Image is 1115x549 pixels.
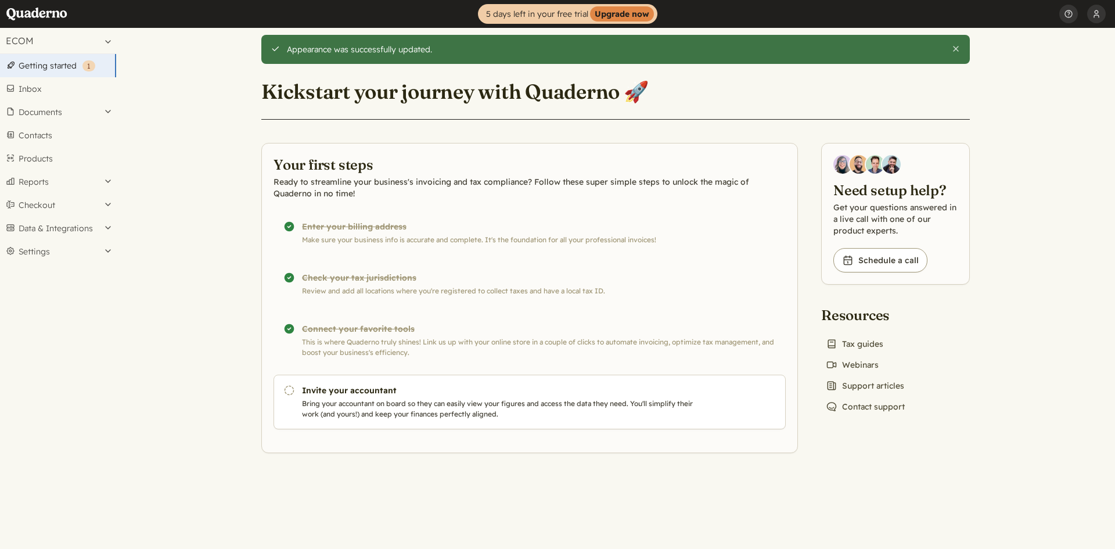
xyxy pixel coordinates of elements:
[821,399,909,415] a: Contact support
[478,4,657,24] a: 5 days left in your free trialUpgrade now
[833,181,958,199] h2: Need setup help?
[287,44,943,55] div: Appearance was successfully updated.
[821,378,909,394] a: Support articles
[850,155,868,174] img: Jairo Fumero, Account Executive at Quaderno
[302,399,698,419] p: Bring your accountant on board so they can easily view your figures and access the data they need...
[87,62,91,70] span: 1
[833,248,927,272] a: Schedule a call
[821,336,888,352] a: Tax guides
[833,202,958,236] p: Get your questions answered in a live call with one of our product experts.
[590,6,654,21] strong: Upgrade now
[821,306,909,324] h2: Resources
[274,155,786,174] h2: Your first steps
[274,375,786,429] a: Invite your accountant Bring your accountant on board so they can easily view your figures and ac...
[274,176,786,199] p: Ready to streamline your business's invoicing and tax compliance? Follow these super simple steps...
[261,79,649,105] h1: Kickstart your journey with Quaderno 🚀
[951,44,961,53] button: Close this alert
[833,155,852,174] img: Diana Carrasco, Account Executive at Quaderno
[866,155,884,174] img: Ivo Oltmans, Business Developer at Quaderno
[302,385,698,396] h3: Invite your accountant
[882,155,901,174] img: Javier Rubio, DevRel at Quaderno
[821,357,883,373] a: Webinars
